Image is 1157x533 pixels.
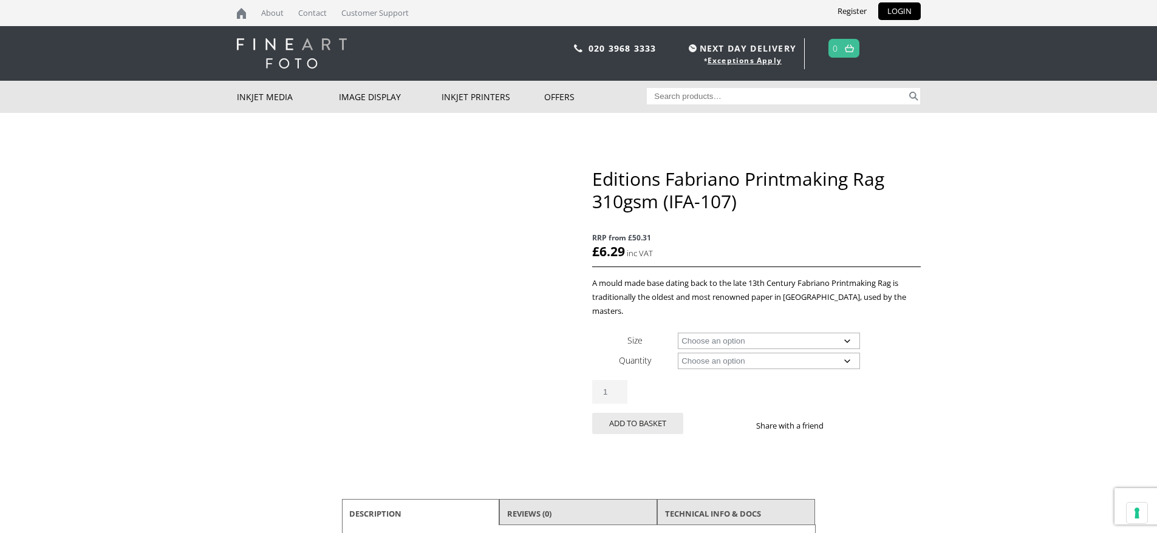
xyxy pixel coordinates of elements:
span: RRP from £50.31 [592,231,920,245]
label: Size [627,334,643,346]
a: Image Display [339,81,442,113]
a: 0 [833,39,838,57]
a: 020 3968 3333 [589,42,657,54]
label: Quantity [619,355,651,366]
button: Search [907,88,921,104]
a: TECHNICAL INFO & DOCS [665,503,761,525]
img: logo-white.svg [237,38,347,69]
img: time.svg [689,44,697,52]
p: A mould made base dating back to the late 13th Century Fabriano Printmaking Rag is traditionally ... [592,276,920,318]
a: Inkjet Printers [442,81,544,113]
button: Add to basket [592,413,683,434]
button: Your consent preferences for tracking technologies [1127,503,1147,523]
p: Share with a friend [756,419,838,433]
img: basket.svg [845,44,854,52]
a: Register [828,2,876,20]
a: LOGIN [878,2,921,20]
span: £ [592,243,599,260]
bdi: 6.29 [592,243,625,260]
input: Product quantity [592,380,627,404]
a: Inkjet Media [237,81,340,113]
h1: Editions Fabriano Printmaking Rag 310gsm (IFA-107) [592,168,920,212]
input: Search products… [647,88,907,104]
a: Description [349,503,401,525]
a: Exceptions Apply [708,55,782,66]
a: Offers [544,81,647,113]
span: NEXT DAY DELIVERY [686,41,796,55]
a: Reviews (0) [507,503,551,525]
img: phone.svg [574,44,582,52]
